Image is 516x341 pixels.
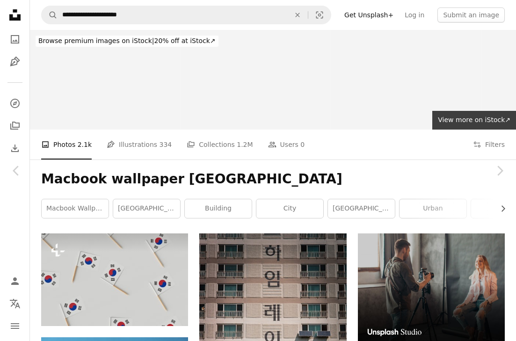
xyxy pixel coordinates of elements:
a: Browse premium images on iStock|20% off at iStock↗ [30,30,224,52]
button: Clear [287,6,308,24]
span: 1.2M [237,139,253,150]
a: View more on iStock↗ [432,111,516,130]
a: [GEOGRAPHIC_DATA] [113,199,180,218]
span: 334 [160,139,172,150]
a: Log in [399,7,430,22]
h1: Macbook wallpaper [GEOGRAPHIC_DATA] [41,171,505,188]
button: Language [6,294,24,313]
button: Search Unsplash [42,6,58,24]
button: Visual search [308,6,331,24]
a: Users 0 [268,130,305,160]
span: 0 [300,139,305,150]
form: Find visuals sitewide [41,6,331,24]
a: Get Unsplash+ [339,7,399,22]
a: macbook wallpaper [42,199,109,218]
a: Explore [6,94,24,113]
button: Submit an image [437,7,505,22]
a: Photos [6,30,24,49]
a: urban [400,199,466,218]
a: building [185,199,252,218]
a: a group of matches sticks with flags on them [41,275,188,283]
a: Next [483,126,516,216]
img: a group of matches sticks with flags on them [41,233,188,326]
a: [GEOGRAPHIC_DATA] [328,199,395,218]
button: Menu [6,317,24,335]
a: Collections [6,116,24,135]
span: 20% off at iStock ↗ [38,37,216,44]
a: Illustrations 334 [107,130,172,160]
button: Filters [473,130,505,160]
a: Illustrations [6,52,24,71]
a: Collections 1.2M [187,130,253,160]
a: city [256,199,323,218]
span: Browse premium images on iStock | [38,37,154,44]
a: Log in / Sign up [6,272,24,290]
span: View more on iStock ↗ [438,116,510,123]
